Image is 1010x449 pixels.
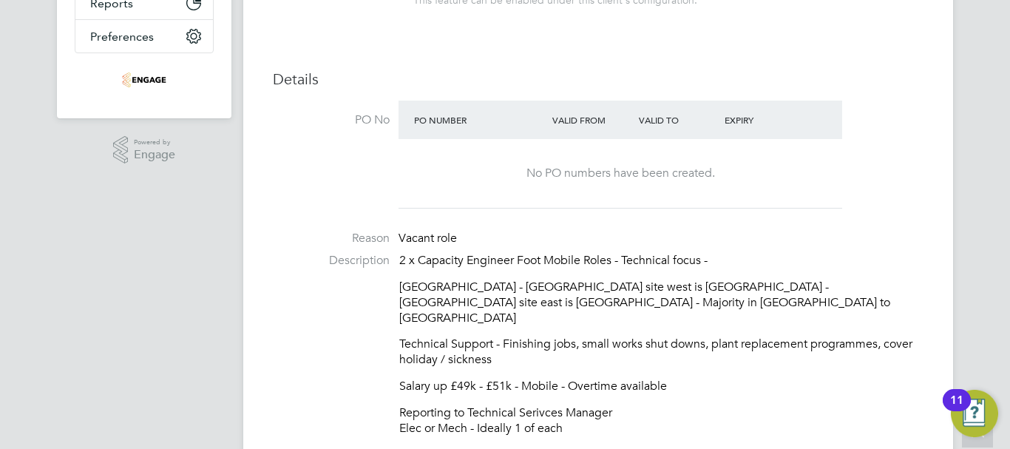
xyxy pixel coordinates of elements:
[90,30,154,44] span: Preferences
[951,390,998,437] button: Open Resource Center, 11 new notifications
[273,231,390,246] label: Reason
[721,107,807,133] div: Expiry
[399,337,923,368] p: Technical Support - Finishing jobs, small works shut downs, plant replacement programmes, cover h...
[273,70,923,89] h3: Details
[399,405,923,436] p: Reporting to Technical Serivces Manager Elec or Mech - Ideally 1 of each
[413,166,827,181] div: No PO numbers have been created.
[399,253,923,269] p: 2 x Capacity Engineer Foot Mobile Roles - Technical focus -
[273,253,390,269] label: Description
[549,107,635,133] div: Valid From
[75,68,214,92] a: Go to home page
[134,149,175,161] span: Engage
[635,107,722,133] div: Valid To
[410,107,549,133] div: PO Number
[75,20,213,53] button: Preferences
[399,379,923,394] p: Salary up £49k - £51k - Mobile - Overtime available
[399,280,923,325] p: [GEOGRAPHIC_DATA] - [GEOGRAPHIC_DATA] site west is [GEOGRAPHIC_DATA] - [GEOGRAPHIC_DATA] site eas...
[950,400,963,419] div: 11
[113,136,176,164] a: Powered byEngage
[399,231,457,246] span: Vacant role
[134,136,175,149] span: Powered by
[122,68,166,92] img: serlimited-logo-retina.png
[273,112,390,128] label: PO No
